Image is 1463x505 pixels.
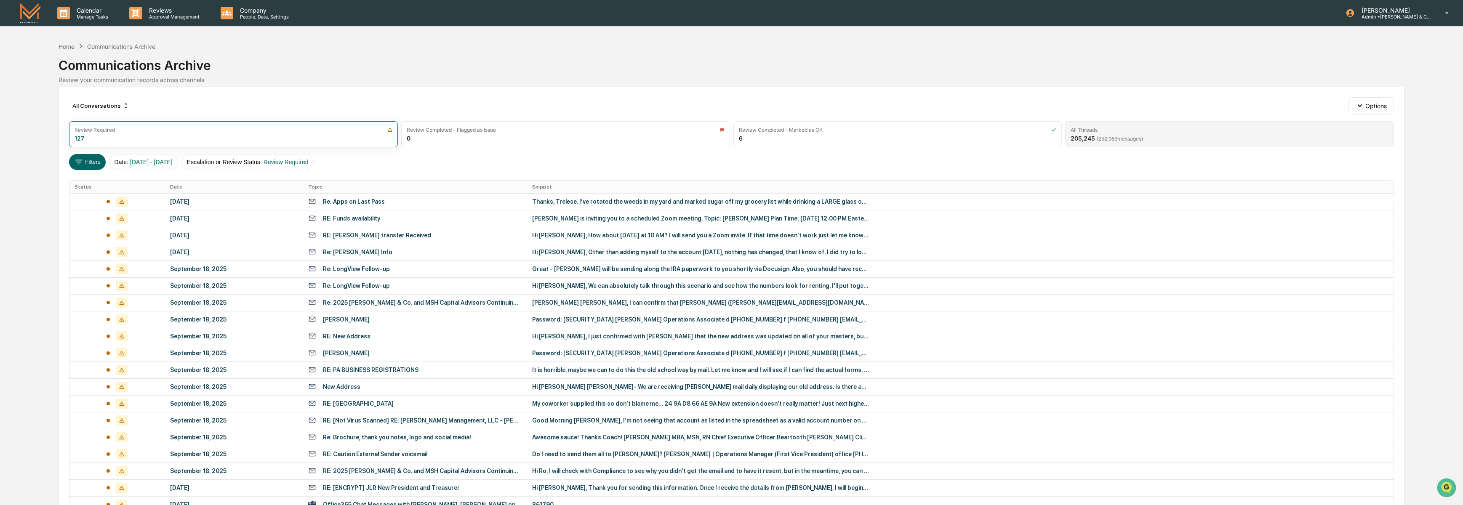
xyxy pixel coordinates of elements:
[532,232,869,239] div: Hi [PERSON_NAME], How about [DATE] at 10 AM? I will send you a Zoom invite. If that time doesn’t ...
[75,135,84,142] div: 127
[8,64,24,80] img: 1746055101610-c473b297-6a78-478c-a979-82029cc54cd1
[532,350,869,356] div: Password: [SECURITY_DATA] [PERSON_NAME] Operations Associate d [PHONE_NUMBER] f [PHONE_NUMBER] [E...
[532,249,869,255] div: Hi [PERSON_NAME], Other than adding myself to the account [DATE], nothing has changed, that I kno...
[8,107,15,114] div: 🖐️
[532,383,869,390] div: Hi [PERSON_NAME] [PERSON_NAME]- We are receiving [PERSON_NAME] mail daily displaying our old addr...
[527,181,1394,193] th: Snippet
[170,198,298,205] div: [DATE]
[70,14,112,20] p: Manage Tasks
[59,142,102,149] a: Powered byPylon
[59,51,1404,73] div: Communications Archive
[75,127,115,133] div: Review Required
[181,154,314,170] button: Escalation or Review Status:Review Required
[532,434,869,441] div: Awesome sauce! Thanks Coach! [PERSON_NAME] MBA, MSN, RN Chief Executive Officer Beartooth [PERSON...
[170,282,298,289] div: September 18, 2025
[69,181,165,193] th: Status
[323,333,370,340] div: RE: New Address
[532,417,869,424] div: Good Morning [PERSON_NAME], I’m not seeing that account as listed in the spreadsheet as a valid a...
[264,159,309,165] span: Review Required
[532,451,869,457] div: Do I need to send them all to [PERSON_NAME]? [PERSON_NAME] | Operations Manager (First Vice Presi...
[532,316,869,323] div: Password: [SECURITY_DATA] [PERSON_NAME] Operations Associate d [PHONE_NUMBER] f [PHONE_NUMBER] [E...
[170,417,298,424] div: September 18, 2025
[387,127,393,133] img: icon
[170,316,298,323] div: September 18, 2025
[1097,136,1143,142] span: ( 252,983 messages)
[170,333,298,340] div: September 18, 2025
[323,266,390,272] div: Re: LongView Follow-up
[170,232,298,239] div: [DATE]
[323,350,370,356] div: [PERSON_NAME]
[323,451,427,457] div: RE: Caution External Sender voicemail
[5,103,58,118] a: 🖐️Preclearance
[323,249,392,255] div: Re: [PERSON_NAME] Info
[20,3,40,23] img: logo
[323,282,390,289] div: Re: LongView Follow-up
[87,43,155,50] div: Communications Archive
[323,215,380,222] div: RE: Funds availability
[532,198,869,205] div: Thanks, Trelese. I've rotated the weeds in my yard and marked sugar off my grocery list while dri...
[323,484,460,491] div: RE: [ENCRYPT] JLR New President and Treasurer
[69,154,106,170] button: Filters
[170,367,298,373] div: September 18, 2025
[323,383,360,390] div: New Address
[170,215,298,222] div: [DATE]
[142,7,204,14] p: Reviews
[323,232,431,239] div: RE: [PERSON_NAME] transfer Received
[323,367,418,373] div: RE: PA BUSINESS REGISTRATIONS
[170,484,298,491] div: [DATE]
[739,135,743,142] div: 6
[323,417,522,424] div: RE: [Not Virus Scanned] RE: [PERSON_NAME] Management, LLC - [PERSON_NAME] [PERSON_NAME] [ thread:...
[532,299,869,306] div: [PERSON_NAME] [PERSON_NAME], I can confirm that [PERSON_NAME] ([PERSON_NAME][EMAIL_ADDRESS][DOMAI...
[720,127,725,133] img: icon
[5,119,56,134] a: 🔎Data Lookup
[233,7,293,14] p: Company
[323,198,385,205] div: Re: Apps on Last Pass
[1355,7,1433,14] p: [PERSON_NAME]
[69,99,133,112] div: All Conversations
[142,14,204,20] p: Approval Management
[323,468,522,474] div: RE: 2025 [PERSON_NAME] & Co. and MSH Capital Advisors Continuing Education
[1436,477,1459,500] iframe: Open customer support
[1071,127,1098,133] div: All Threads
[143,67,153,77] button: Start new chat
[29,64,138,73] div: Start new chat
[165,181,303,193] th: Date
[233,14,293,20] p: People, Data, Settings
[532,484,869,491] div: Hi [PERSON_NAME], Thank you for sending this information. Once I receive the details from [PERSON...
[61,107,68,114] div: 🗄️
[170,400,298,407] div: September 18, 2025
[109,154,178,170] button: Date:[DATE] - [DATE]
[69,106,104,114] span: Attestations
[303,181,527,193] th: Topic
[532,266,869,272] div: Great - [PERSON_NAME] will be sending along the IRA paperwork to you shortly via Docusign. Also, ...
[323,400,394,407] div: RE: [GEOGRAPHIC_DATA]
[532,468,869,474] div: Hi Ro, I will check with Compliance to see why you didn’t get the email and to have it resent, bu...
[1071,135,1143,142] div: 205,245
[29,73,107,80] div: We're available if you need us!
[170,299,298,306] div: September 18, 2025
[170,249,298,255] div: [DATE]
[170,383,298,390] div: September 18, 2025
[1355,14,1433,20] p: Admin • [PERSON_NAME] & Co. - BD
[407,127,496,133] div: Review Completed - Flagged as Issue
[1051,127,1056,133] img: icon
[170,468,298,474] div: September 18, 2025
[532,215,869,222] div: [PERSON_NAME] is inviting you to a scheduled Zoom meeting. Topic: [PERSON_NAME] Plan Time: [DATE]...
[17,106,54,114] span: Preclearance
[407,135,410,142] div: 0
[170,350,298,356] div: September 18, 2025
[170,434,298,441] div: September 18, 2025
[17,122,53,130] span: Data Lookup
[532,282,869,289] div: Hi [PERSON_NAME], We can absolutely talk through this scenario and see how the numbers look for r...
[1348,97,1394,114] button: Options
[8,18,153,31] p: How can we help?
[170,266,298,272] div: September 18, 2025
[532,367,869,373] div: It is horrible, maybe we can to do this the old school way by mail. Let me know and I will see if...
[84,143,102,149] span: Pylon
[323,434,471,441] div: Re: Brochure, thank you notes, logo and social media!
[532,333,869,340] div: Hi [PERSON_NAME], I just confirmed with [PERSON_NAME] that the new address was updated on all of ...
[323,316,370,323] div: [PERSON_NAME]
[70,7,112,14] p: Calendar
